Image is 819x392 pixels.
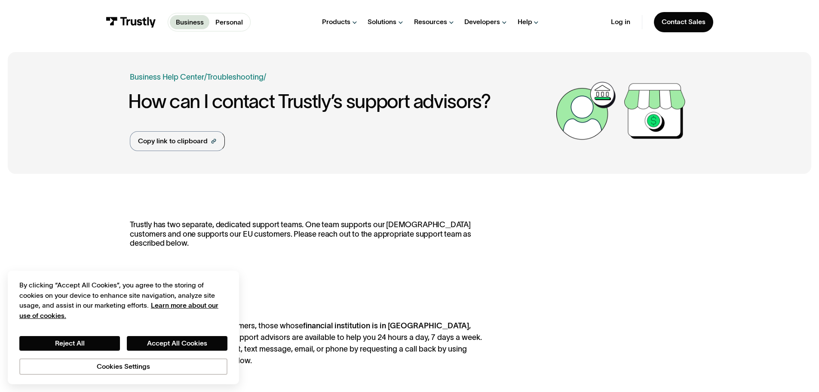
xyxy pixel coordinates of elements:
div: / [264,71,266,83]
div: Products [322,18,350,26]
a: Copy link to clipboard [130,131,225,151]
div: Developers [464,18,500,26]
p: Business [176,17,204,28]
strong: financial institution is in [GEOGRAPHIC_DATA] [303,321,469,330]
a: Log in [611,18,630,26]
div: Solutions [368,18,396,26]
div: Copy link to clipboard [138,136,208,146]
p: Personal [215,17,243,28]
img: Trustly Logo [106,17,156,28]
div: By clicking “Accept All Cookies”, you agree to the storing of cookies on your device to enhance s... [19,280,227,321]
div: Cookie banner [8,271,239,384]
button: Cookies Settings [19,358,227,375]
a: Business Help Center [130,71,204,83]
div: / [204,71,207,83]
div: Help [518,18,532,26]
button: Accept All Cookies [127,336,227,351]
a: Contact Sales [654,12,713,32]
p: Trustly has two separate, dedicated support teams. One team supports our [DEMOGRAPHIC_DATA] custo... [130,220,490,257]
a: Troubleshooting [207,73,264,81]
h5: [GEOGRAPHIC_DATA] [130,286,490,301]
div: Contact Sales [662,18,706,26]
h1: How can I contact Trustly’s support advisors? [128,91,551,112]
div: Resources [414,18,447,26]
li: For our customers, those whose , our Trustly North American support advisors are available to hel... [130,320,490,367]
a: Personal [209,15,248,29]
a: Business [170,15,209,29]
button: Reject All [19,336,120,351]
div: Privacy [19,280,227,374]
